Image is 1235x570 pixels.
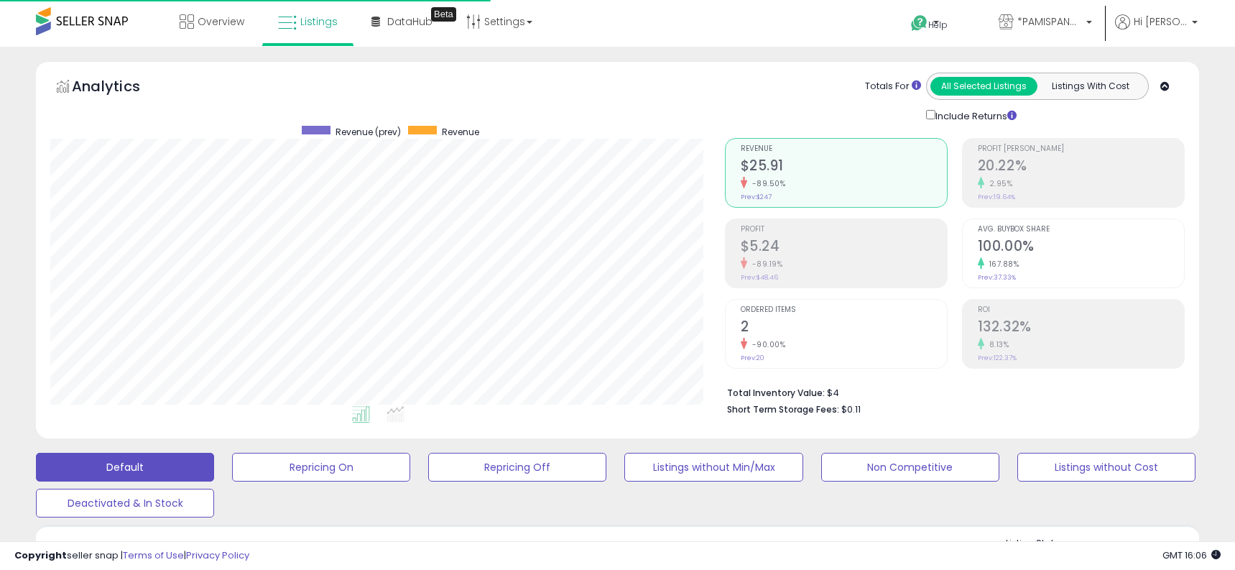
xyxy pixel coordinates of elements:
small: -89.19% [747,259,783,270]
span: $0.11 [841,403,861,416]
small: 2.95% [984,178,1013,189]
a: Help [899,4,976,47]
strong: Copyright [14,548,67,562]
span: Profit [PERSON_NAME] [978,145,1184,153]
small: 167.88% [984,259,1019,270]
span: Ordered Items [741,306,947,314]
small: Prev: 122.37% [978,354,1017,362]
small: 8.13% [984,339,1009,350]
small: Prev: $247 [741,193,772,201]
span: Listings [300,14,338,29]
span: Revenue [442,126,479,138]
h2: 2 [741,318,947,338]
li: $4 [727,383,1174,400]
b: Total Inventory Value: [727,387,825,399]
span: Revenue [741,145,947,153]
b: Short Term Storage Fees: [727,403,839,415]
i: Get Help [910,14,928,32]
small: Prev: $48.46 [741,273,778,282]
button: Repricing Off [428,453,606,482]
p: Listing States: [1006,537,1199,551]
div: Include Returns [915,107,1034,124]
div: seller snap | | [14,549,249,563]
button: Listings without Min/Max [624,453,802,482]
div: Tooltip anchor [431,7,456,22]
span: *PAMISPANAS* [1017,14,1082,29]
span: 2025-10-7 16:06 GMT [1162,548,1221,562]
h2: 100.00% [978,238,1184,257]
button: Listings without Cost [1017,453,1195,482]
span: Help [928,19,948,31]
a: Terms of Use [123,548,184,562]
small: -89.50% [747,178,786,189]
button: All Selected Listings [930,77,1037,96]
small: Prev: 20 [741,354,764,362]
h2: $5.24 [741,238,947,257]
h2: 20.22% [978,157,1184,177]
button: Non Competitive [821,453,999,482]
span: DataHub [387,14,433,29]
button: Repricing On [232,453,410,482]
span: Hi [PERSON_NAME] [1134,14,1188,29]
button: Deactivated & In Stock [36,489,214,518]
div: Totals For [865,80,921,93]
h5: Analytics [72,76,168,100]
button: Default [36,453,214,482]
span: Profit [741,226,947,234]
span: Overview [198,14,244,29]
small: -90.00% [747,339,786,350]
a: Hi [PERSON_NAME] [1115,14,1198,47]
span: ROI [978,306,1184,314]
span: Avg. Buybox Share [978,226,1184,234]
small: Prev: 37.33% [978,273,1016,282]
span: Revenue (prev) [336,126,401,138]
button: Listings With Cost [1037,77,1144,96]
h2: 132.32% [978,318,1184,338]
small: Prev: 19.64% [978,193,1015,201]
h2: $25.91 [741,157,947,177]
a: Privacy Policy [186,548,249,562]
